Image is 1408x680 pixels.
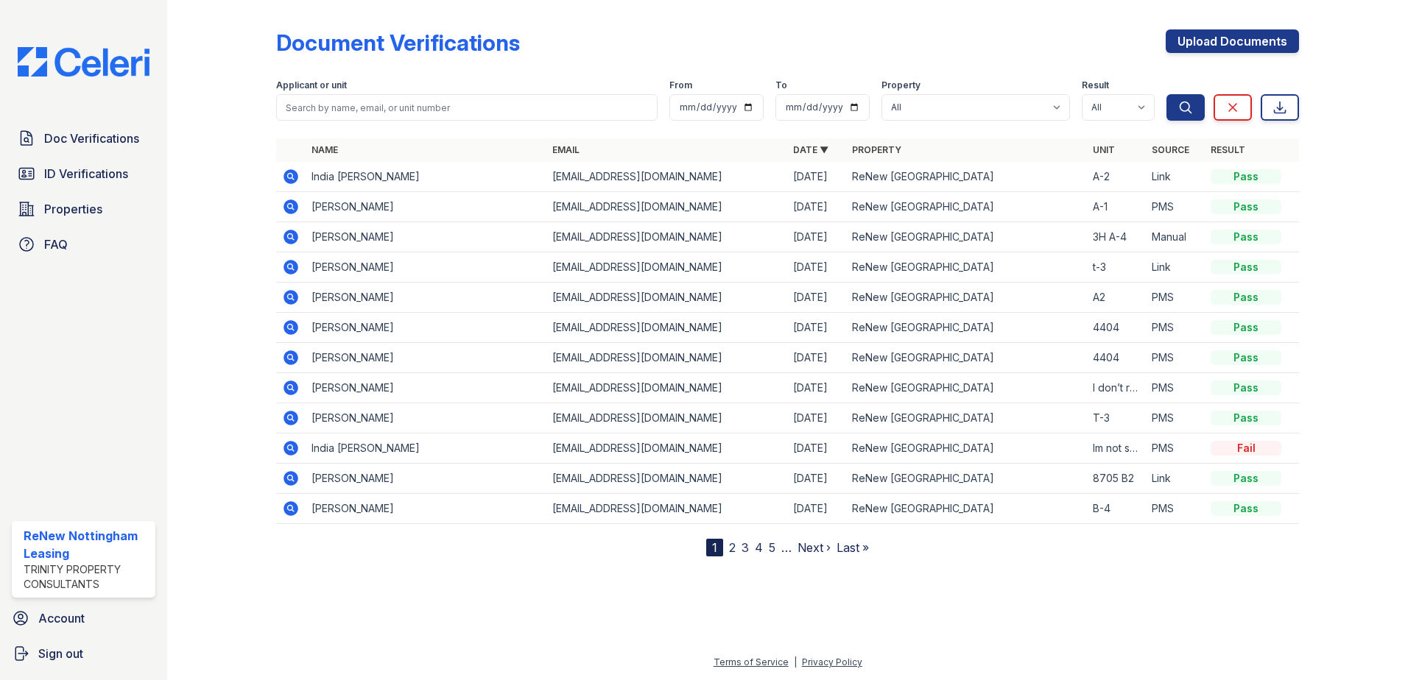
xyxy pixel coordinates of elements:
[1211,290,1281,305] div: Pass
[12,194,155,224] a: Properties
[787,464,846,494] td: [DATE]
[1146,222,1205,252] td: Manual
[546,222,787,252] td: [EMAIL_ADDRESS][DOMAIN_NAME]
[846,464,1087,494] td: ReNew [GEOGRAPHIC_DATA]
[846,222,1087,252] td: ReNew [GEOGRAPHIC_DATA]
[1087,433,1146,464] td: Im not sure 8811
[1087,252,1146,283] td: t-3
[1087,343,1146,373] td: 4404
[306,313,546,343] td: [PERSON_NAME]
[546,464,787,494] td: [EMAIL_ADDRESS][DOMAIN_NAME]
[306,433,546,464] td: India [PERSON_NAME]
[714,656,789,667] a: Terms of Service
[1087,403,1146,433] td: T-3
[1211,501,1281,516] div: Pass
[1146,464,1205,494] td: Link
[775,79,787,91] label: To
[552,144,580,155] a: Email
[1146,192,1205,222] td: PMS
[6,639,161,668] a: Sign out
[846,313,1087,343] td: ReNew [GEOGRAPHIC_DATA]
[1211,380,1281,395] div: Pass
[1211,350,1281,365] div: Pass
[306,252,546,283] td: [PERSON_NAME]
[38,645,83,662] span: Sign out
[306,494,546,524] td: [PERSON_NAME]
[1087,494,1146,524] td: B-4
[546,313,787,343] td: [EMAIL_ADDRESS][DOMAIN_NAME]
[802,656,862,667] a: Privacy Policy
[787,313,846,343] td: [DATE]
[276,79,347,91] label: Applicant or unit
[787,494,846,524] td: [DATE]
[12,159,155,188] a: ID Verifications
[24,562,149,592] div: Trinity Property Consultants
[12,230,155,259] a: FAQ
[1087,192,1146,222] td: A-1
[1146,162,1205,192] td: Link
[846,192,1087,222] td: ReNew [GEOGRAPHIC_DATA]
[1087,313,1146,343] td: 4404
[546,192,787,222] td: [EMAIL_ADDRESS][DOMAIN_NAME]
[306,373,546,403] td: [PERSON_NAME]
[787,222,846,252] td: [DATE]
[546,162,787,192] td: [EMAIL_ADDRESS][DOMAIN_NAME]
[276,29,520,56] div: Document Verifications
[306,192,546,222] td: [PERSON_NAME]
[1087,464,1146,494] td: 8705 B2
[787,433,846,464] td: [DATE]
[669,79,692,91] label: From
[546,283,787,313] td: [EMAIL_ADDRESS][DOMAIN_NAME]
[1146,252,1205,283] td: Link
[1211,169,1281,184] div: Pass
[1146,313,1205,343] td: PMS
[1211,199,1281,214] div: Pass
[846,162,1087,192] td: ReNew [GEOGRAPHIC_DATA]
[276,94,658,121] input: Search by name, email, or unit number
[12,124,155,153] a: Doc Verifications
[1146,403,1205,433] td: PMS
[846,373,1087,403] td: ReNew [GEOGRAPHIC_DATA]
[1211,260,1281,275] div: Pass
[742,540,749,555] a: 3
[6,603,161,633] a: Account
[1211,230,1281,244] div: Pass
[546,433,787,464] td: [EMAIL_ADDRESS][DOMAIN_NAME]
[306,343,546,373] td: [PERSON_NAME]
[1087,283,1146,313] td: A2
[306,403,546,433] td: [PERSON_NAME]
[24,527,149,562] div: ReNew Nottingham Leasing
[769,540,775,555] a: 5
[1211,320,1281,335] div: Pass
[787,252,846,283] td: [DATE]
[306,162,546,192] td: India [PERSON_NAME]
[787,373,846,403] td: [DATE]
[1211,441,1281,456] div: Fail
[852,144,901,155] a: Property
[793,144,828,155] a: Date ▼
[729,540,736,555] a: 2
[44,165,128,183] span: ID Verifications
[787,403,846,433] td: [DATE]
[846,283,1087,313] td: ReNew [GEOGRAPHIC_DATA]
[1152,144,1189,155] a: Source
[846,494,1087,524] td: ReNew [GEOGRAPHIC_DATA]
[6,47,161,77] img: CE_Logo_Blue-a8612792a0a2168367f1c8372b55b34899dd931a85d93a1a3d3e32e68fde9ad4.png
[1146,373,1205,403] td: PMS
[1211,471,1281,486] div: Pass
[1087,222,1146,252] td: 3H A-4
[787,343,846,373] td: [DATE]
[755,540,763,555] a: 4
[846,343,1087,373] td: ReNew [GEOGRAPHIC_DATA]
[44,130,139,147] span: Doc Verifications
[44,235,68,253] span: FAQ
[837,540,869,555] a: Last »
[1087,162,1146,192] td: A-2
[846,433,1087,464] td: ReNew [GEOGRAPHIC_DATA]
[1166,29,1299,53] a: Upload Documents
[787,283,846,313] td: [DATE]
[1082,79,1109,91] label: Result
[38,609,85,627] span: Account
[306,222,546,252] td: [PERSON_NAME]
